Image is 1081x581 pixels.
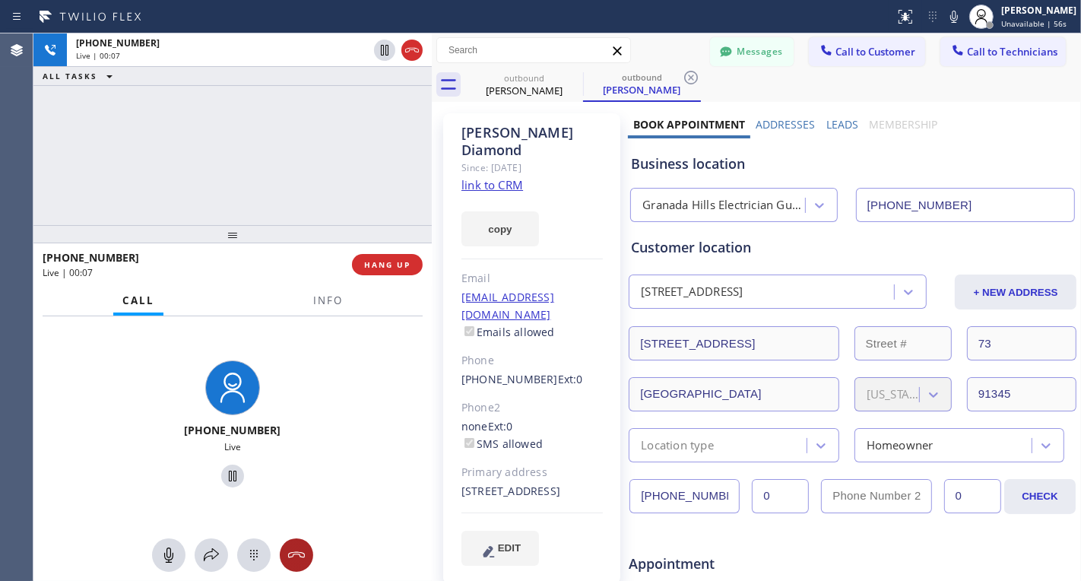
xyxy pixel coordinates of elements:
button: Hang up [280,538,313,572]
span: Ext: 0 [488,419,513,433]
div: Email [461,270,603,287]
div: [PERSON_NAME] [585,83,699,97]
a: link to CRM [461,177,523,192]
input: Apt. # [967,326,1076,360]
input: Ext. [752,479,809,513]
input: ZIP [967,377,1076,411]
button: HANG UP [352,254,423,275]
div: Customer location [631,237,1074,258]
div: Primary address [461,464,603,481]
input: Street # [854,326,952,360]
div: outbound [467,72,582,84]
button: Open directory [195,538,228,572]
button: Call to Customer [809,37,925,66]
button: Mute [152,538,185,572]
span: HANG UP [364,259,411,270]
button: Call [113,286,163,316]
input: Emails allowed [464,326,474,336]
div: outbound [585,71,699,83]
span: Call [122,294,154,307]
span: Live [224,440,241,453]
label: Emails allowed [461,325,555,339]
label: Leads [826,117,858,132]
span: Call to Technicians [967,45,1057,59]
div: Homeowner [867,437,934,454]
button: Info [304,286,352,316]
div: Phone [461,352,603,370]
div: Granada Hills Electrician Guys G+ [642,197,806,214]
div: [PERSON_NAME] [1001,4,1076,17]
label: SMS allowed [461,437,543,451]
button: ALL TASKS [33,67,128,85]
input: Search [437,38,630,62]
span: Appointment [629,554,776,574]
input: Phone Number 2 [821,479,931,513]
button: Mute [943,6,965,27]
input: Phone Number [629,479,740,513]
input: Ext. 2 [944,479,1001,513]
span: [PHONE_NUMBER] [185,423,281,437]
label: Book Appointment [633,117,745,132]
button: + NEW ADDRESS [955,275,1076,310]
label: Membership [869,117,937,132]
input: SMS allowed [464,438,474,448]
div: [PERSON_NAME] Diamond [461,124,603,159]
div: Since: [DATE] [461,159,603,176]
span: ALL TASKS [43,71,97,81]
button: CHECK [1004,479,1076,514]
input: Address [629,326,838,360]
button: Open dialpad [237,538,271,572]
div: [STREET_ADDRESS] [641,284,743,301]
span: Live | 00:07 [76,50,120,61]
div: Joan Diamond [467,68,582,102]
span: Ext: 0 [558,372,583,386]
div: [STREET_ADDRESS] [461,483,603,500]
div: Phone2 [461,399,603,417]
button: Hang up [401,40,423,61]
input: Phone Number [856,188,1075,222]
span: Info [313,294,343,307]
div: none [461,418,603,453]
button: Call to Technicians [940,37,1066,66]
button: Hold Customer [374,40,395,61]
a: [EMAIL_ADDRESS][DOMAIN_NAME] [461,290,554,322]
button: Hold Customer [221,465,244,487]
span: EDIT [498,542,521,554]
div: Joan Diamond [585,68,699,100]
button: EDIT [461,531,539,566]
div: Location type [641,437,714,454]
span: Live | 00:07 [43,266,93,279]
div: [PERSON_NAME] [467,84,582,97]
div: Business location [631,154,1074,174]
label: Addresses [756,117,816,132]
button: copy [461,211,539,246]
span: Call to Customer [835,45,915,59]
button: Messages [710,37,794,66]
input: City [629,377,838,411]
span: [PHONE_NUMBER] [43,250,139,265]
span: Unavailable | 56s [1001,18,1067,29]
a: [PHONE_NUMBER] [461,372,558,386]
span: [PHONE_NUMBER] [76,37,160,49]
